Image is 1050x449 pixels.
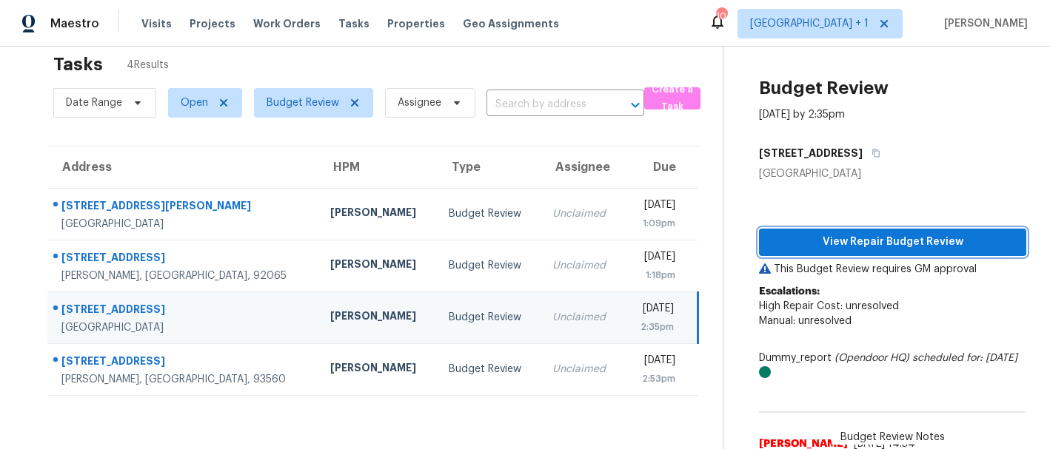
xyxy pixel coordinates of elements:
[141,16,172,31] span: Visits
[437,146,541,188] th: Type
[635,198,675,216] div: [DATE]
[61,269,307,283] div: [PERSON_NAME], [GEOGRAPHIC_DATA], 92065
[398,95,441,110] span: Assignee
[759,262,1026,277] p: This Budget Review requires GM approval
[750,16,869,31] span: [GEOGRAPHIC_DATA] + 1
[318,146,437,188] th: HPM
[449,258,529,273] div: Budget Review
[759,166,1026,181] div: [GEOGRAPHIC_DATA]
[771,233,1014,251] span: View Repair Budget Review
[635,268,675,283] div: 1:18pm
[623,146,698,188] th: Due
[835,353,909,363] i: (Opendoor HQ)
[635,320,674,334] div: 2:35pm
[759,81,889,95] h2: Budget Review
[486,93,603,116] input: Search by address
[387,16,445,31] span: Properties
[127,58,169,72] span: 4 Results
[759,286,820,297] b: Escalations:
[552,206,612,221] div: Unclaimed
[644,87,701,109] button: Create a Task
[541,146,623,188] th: Assignee
[330,308,425,327] div: [PERSON_NAME]
[625,95,646,115] button: Open
[61,250,307,269] div: [STREET_ADDRESS]
[61,372,307,387] div: [PERSON_NAME], [GEOGRAPHIC_DATA], 93560
[759,146,863,161] h5: [STREET_ADDRESS]
[552,310,612,325] div: Unclaimed
[863,140,883,166] button: Copy Address
[552,362,612,377] div: Unclaimed
[635,353,675,371] div: [DATE]
[66,95,122,110] span: Date Range
[635,371,675,386] div: 2:53pm
[61,198,307,217] div: [STREET_ADDRESS][PERSON_NAME]
[716,9,726,24] div: 10
[552,258,612,273] div: Unclaimed
[61,354,307,372] div: [STREET_ADDRESS]
[190,16,235,31] span: Projects
[53,57,103,72] h2: Tasks
[912,353,1017,363] i: scheduled for: [DATE]
[759,229,1026,256] button: View Repair Budget Review
[652,81,694,115] span: Create a Task
[635,216,675,231] div: 1:09pm
[61,320,307,335] div: [GEOGRAPHIC_DATA]
[759,107,845,122] div: [DATE] by 2:35pm
[463,16,559,31] span: Geo Assignments
[759,351,1026,380] div: Dummy_report
[938,16,1028,31] span: [PERSON_NAME]
[759,316,852,326] span: Manual: unresolved
[330,257,425,275] div: [PERSON_NAME]
[759,301,899,311] span: High Repair Cost: unresolved
[330,360,425,379] div: [PERSON_NAME]
[635,301,674,320] div: [DATE]
[449,310,529,325] div: Budget Review
[50,16,99,31] span: Maestro
[449,206,529,221] div: Budget Review
[832,430,954,445] span: Budget Review Notes
[330,205,425,223] div: [PERSON_NAME]
[267,95,339,110] span: Budget Review
[449,362,529,377] div: Budget Review
[635,249,675,268] div: [DATE]
[47,146,318,188] th: Address
[338,18,369,29] span: Tasks
[181,95,208,110] span: Open
[61,302,307,320] div: [STREET_ADDRESS]
[253,16,321,31] span: Work Orders
[61,217,307,232] div: [GEOGRAPHIC_DATA]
